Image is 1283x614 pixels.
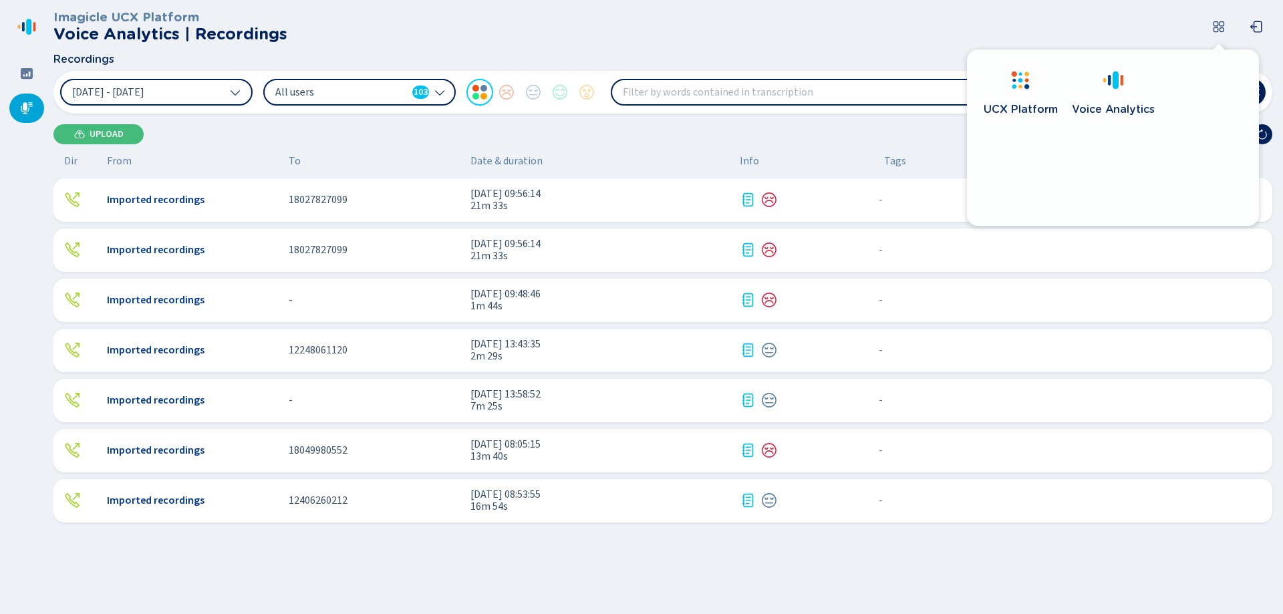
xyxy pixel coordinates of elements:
[740,442,756,458] div: Transcription available
[761,342,777,358] svg: icon-emoji-neutral
[740,442,756,458] svg: journal-text
[64,392,80,408] div: Outgoing call
[64,242,80,258] svg: telephone-outbound
[740,292,756,308] svg: journal-text
[289,244,347,256] span: 18027827099
[289,394,293,406] span: -
[470,238,729,250] span: [DATE] 09:56:14
[879,494,883,506] span: No tags assigned
[289,444,347,456] span: 18049980552
[740,342,756,358] div: Transcription available
[884,155,906,167] span: Tags
[64,492,80,508] svg: telephone-outbound
[761,492,777,508] svg: icon-emoji-neutral
[1250,20,1263,33] svg: box-arrow-left
[470,200,729,212] span: 21m 33s
[20,102,33,115] svg: mic-fill
[470,388,729,400] span: [DATE] 13:58:52
[64,242,80,258] div: Outgoing call
[107,444,204,456] span: Imported recordings
[107,394,204,406] span: Imported recordings
[879,244,883,256] span: No tags assigned
[107,494,204,506] span: Imported recordings
[761,242,777,258] div: Negative sentiment
[64,292,80,308] div: Outgoing call
[761,392,777,408] div: Neutral sentiment
[107,155,132,167] span: From
[740,492,756,508] svg: journal-text
[879,444,883,456] span: No tags assigned
[740,392,756,408] div: Transcription available
[289,494,347,506] span: 12406260212
[740,392,756,408] svg: journal-text
[64,392,80,408] svg: telephone-outbound
[740,192,756,208] div: Transcription available
[470,338,729,350] span: [DATE] 13:43:35
[470,450,729,462] span: 13m 40s
[107,194,204,206] span: Imported recordings
[434,87,445,98] svg: chevron-down
[1252,124,1272,144] button: Reload the current page
[9,94,44,123] div: Recordings
[107,344,204,356] span: Imported recordings
[761,292,777,308] svg: icon-emoji-sad
[72,87,144,98] span: [DATE] - [DATE]
[879,394,883,406] span: No tags assigned
[470,350,729,362] span: 2m 29s
[64,492,80,508] div: Outgoing call
[879,294,883,306] span: No tags assigned
[107,294,204,306] span: Imported recordings
[230,87,241,98] svg: chevron-down
[470,400,729,412] span: 7m 25s
[761,392,777,408] svg: icon-emoji-neutral
[470,288,729,300] span: [DATE] 09:48:46
[90,129,124,140] span: Upload
[740,492,756,508] div: Transcription available
[107,244,204,256] span: Imported recordings
[20,67,33,80] svg: dashboard-filled
[53,25,287,43] h2: Voice Analytics | Recordings
[470,500,729,512] span: 16m 54s
[761,442,777,458] svg: icon-emoji-sad
[761,242,777,258] svg: icon-emoji-sad
[761,192,777,208] svg: icon-emoji-sad
[612,80,1096,104] input: Filter by words contained in transcription
[740,242,756,258] div: Transcription available
[53,10,287,25] h3: Imagicle UCX Platform
[740,155,759,167] span: Info
[64,342,80,358] svg: telephone-outbound
[761,492,777,508] div: Neutral sentiment
[64,192,80,208] svg: telephone-outbound
[470,488,729,500] span: [DATE] 08:53:55
[289,344,347,356] span: 12248061120
[289,294,293,306] span: -
[761,342,777,358] div: Neutral sentiment
[275,85,407,100] span: All users
[64,155,78,167] span: Dir
[740,342,756,358] svg: journal-text
[879,194,883,206] span: No tags assigned
[74,129,85,140] svg: cloud-upload
[289,194,347,206] span: 18027827099
[64,342,80,358] div: Outgoing call
[740,292,756,308] div: Transcription available
[740,192,756,208] svg: journal-text
[289,155,301,167] span: To
[64,442,80,458] svg: telephone-outbound
[53,53,114,65] span: Recordings
[53,124,144,144] button: Upload
[1257,129,1268,140] svg: arrow-clockwise
[64,192,80,208] div: Outgoing call
[761,442,777,458] div: Negative sentiment
[470,188,729,200] span: [DATE] 09:56:14
[470,250,729,262] span: 21m 33s
[470,300,729,312] span: 1m 44s
[64,292,80,308] svg: telephone-outbound
[414,86,428,99] span: 103
[761,192,777,208] div: Negative sentiment
[470,155,729,167] span: Date & duration
[740,242,756,258] svg: journal-text
[470,438,729,450] span: [DATE] 08:05:15
[9,59,44,88] div: Dashboard
[60,79,253,106] button: [DATE] - [DATE]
